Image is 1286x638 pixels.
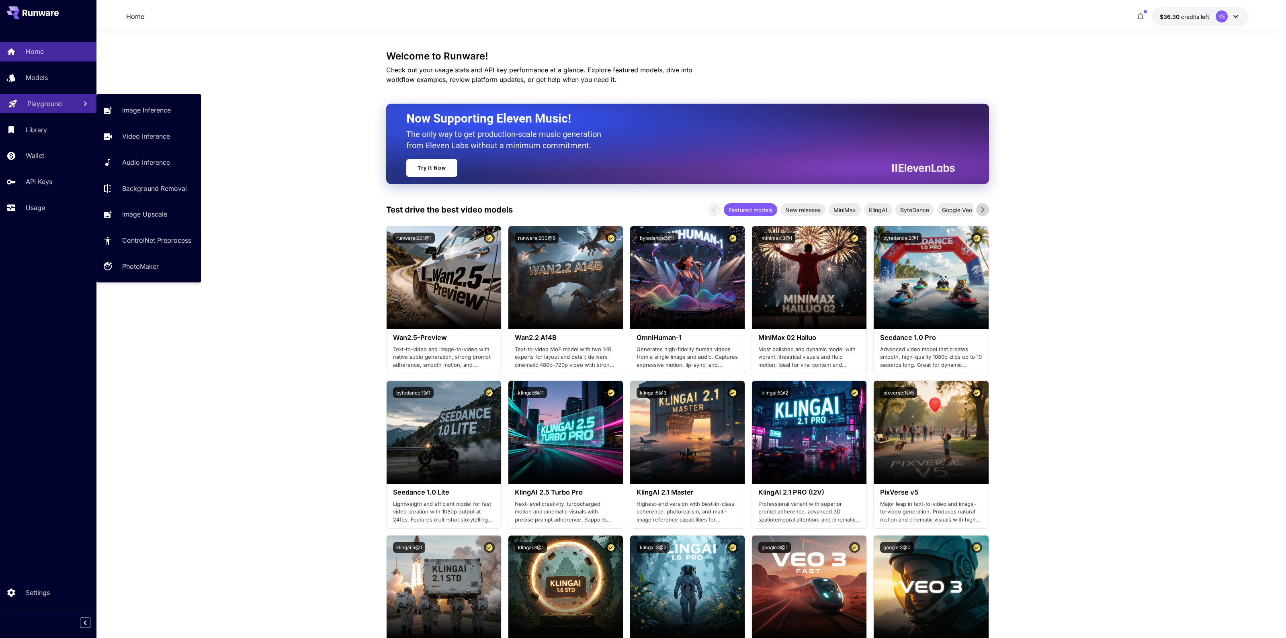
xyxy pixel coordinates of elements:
[386,51,989,62] h3: Welcome to Runware!
[27,99,62,108] p: Playground
[515,346,616,369] p: Text-to-video MoE model with two 14B experts for layout and detail; delivers cinematic 480p–720p ...
[26,203,45,213] p: Usage
[96,178,201,198] a: Background Removal
[637,489,738,496] h3: KlingAI 2.1 Master
[880,489,982,496] h3: PixVerse v5
[829,206,861,214] span: MiniMax
[96,127,201,146] a: Video Inference
[122,131,170,141] p: Video Inference
[406,111,949,126] h2: Now Supporting Eleven Music!
[122,235,191,245] p: ControlNet Preprocess
[758,387,791,398] button: klingai:5@2
[484,387,495,398] button: Certified Model – Vetted for best performance and includes a commercial license.
[393,233,435,243] button: runware:201@1
[880,334,982,341] h3: Seedance 1.0 Pro
[508,381,623,484] img: alt
[724,206,777,214] span: Featured models
[727,387,738,398] button: Certified Model – Vetted for best performance and includes a commercial license.
[752,381,866,484] img: alt
[126,12,144,21] nav: breadcrumb
[86,616,96,630] div: Collapse sidebar
[874,226,988,329] img: alt
[630,226,745,329] img: alt
[849,542,860,553] button: Certified Model – Vetted for best performance and includes a commercial license.
[515,387,547,398] button: klingai:6@1
[1181,13,1209,20] span: credits left
[758,489,860,496] h3: KlingAI 2.1 PRO (I2V)
[387,381,501,484] img: alt
[122,209,167,219] p: Image Upscale
[508,226,623,329] img: alt
[484,542,495,553] button: Certified Model – Vetted for best performance and includes a commercial license.
[26,177,52,186] p: API Keys
[96,257,201,276] a: PhotoMaker
[393,346,495,369] p: Text-to-video and image-to-video with native audio generation, strong prompt adherence, smooth mo...
[606,233,616,243] button: Certified Model – Vetted for best performance and includes a commercial license.
[758,346,860,369] p: Most polished and dynamic model with vibrant, theatrical visuals and fluid motion. Ideal for vira...
[393,500,495,524] p: Lightweight and efficient model for fast video creation with 1080p output at 24fps. Features mult...
[26,588,50,597] p: Settings
[393,334,495,341] h3: Wan2.5-Preview
[1216,10,1228,22] div: VE
[96,204,201,224] a: Image Upscale
[752,226,866,329] img: alt
[758,542,791,553] button: google:3@1
[606,542,616,553] button: Certified Model – Vetted for best performance and includes a commercial license.
[637,233,678,243] button: bytedance:5@1
[727,233,738,243] button: Certified Model – Vetted for best performance and includes a commercial license.
[393,387,434,398] button: bytedance:1@1
[122,184,187,193] p: Background Removal
[126,12,144,21] p: Home
[393,542,425,553] button: klingai:5@1
[880,346,982,369] p: Advanced video model that creates smooth, high-quality 1080p clips up to 10 seconds long. Great f...
[780,206,825,214] span: New releases
[386,204,513,216] p: Test drive the best video models
[80,618,90,628] button: Collapse sidebar
[26,151,44,160] p: Wallet
[637,500,738,524] p: Highest-end version with best-in-class coherence, photorealism, and multi-image reference capabil...
[515,334,616,341] h3: Wan2.2 A14B
[880,387,917,398] button: pixverse:1@5
[1160,13,1181,20] span: $36.30
[880,233,921,243] button: bytedance:2@1
[637,334,738,341] h3: OmniHuman‑1
[96,153,201,172] a: Audio Inference
[406,159,457,177] a: Try It Now
[515,489,616,496] h3: KlingAI 2.5 Turbo Pro
[849,233,860,243] button: Certified Model – Vetted for best performance and includes a commercial license.
[406,129,607,151] p: The only way to get production-scale music generation from Eleven Labs without a minimum commitment.
[637,542,670,553] button: klingai:3@2
[26,73,48,82] p: Models
[96,100,201,120] a: Image Inference
[758,334,860,341] h3: MiniMax 02 Hailuo
[880,542,914,553] button: google:3@0
[122,157,170,167] p: Audio Inference
[606,387,616,398] button: Certified Model – Vetted for best performance and includes a commercial license.
[637,346,738,369] p: Generates high-fidelity human videos from a single image and audio. Captures expressive motion, l...
[96,231,201,250] a: ControlNet Preprocess
[386,66,692,84] span: Check out your usage stats and API key performance at a glance. Explore featured models, dive int...
[864,206,892,214] span: KlingAI
[1152,7,1249,26] button: $36.29579
[971,233,982,243] button: Certified Model – Vetted for best performance and includes a commercial license.
[122,262,159,271] p: PhotoMaker
[387,226,501,329] img: alt
[937,206,977,214] span: Google Veo
[971,542,982,553] button: Certified Model – Vetted for best performance and includes a commercial license.
[727,542,738,553] button: Certified Model – Vetted for best performance and includes a commercial license.
[758,233,795,243] button: minimax:3@1
[758,500,860,524] p: Professional variant with superior prompt adherence, advanced 3D spatiotemporal attention, and ci...
[637,387,670,398] button: klingai:5@3
[393,489,495,496] h3: Seedance 1.0 Lite
[874,381,988,484] img: alt
[515,542,547,553] button: klingai:3@1
[26,125,47,135] p: Library
[880,500,982,524] p: Major leap in text-to-video and image-to-video generation. Produces natural motion and cinematic ...
[484,233,495,243] button: Certified Model – Vetted for best performance and includes a commercial license.
[26,47,44,56] p: Home
[849,387,860,398] button: Certified Model – Vetted for best performance and includes a commercial license.
[515,233,559,243] button: runware:200@6
[895,206,934,214] span: ByteDance
[971,387,982,398] button: Certified Model – Vetted for best performance and includes a commercial license.
[1160,12,1209,21] div: $36.29579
